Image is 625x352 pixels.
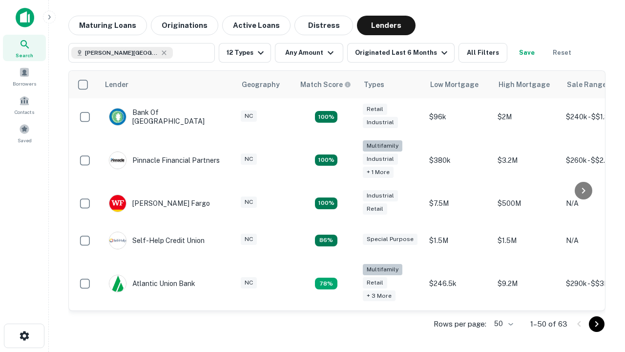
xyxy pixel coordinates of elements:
[363,190,398,201] div: Industrial
[219,43,271,63] button: 12 Types
[363,290,396,302] div: + 3 more
[109,275,195,292] div: Atlantic Union Bank
[241,154,257,165] div: NC
[424,185,493,222] td: $7.5M
[430,79,479,90] div: Low Mortgage
[363,117,398,128] div: Industrial
[589,316,604,332] button: Go to next page
[357,16,416,35] button: Lenders
[363,203,387,215] div: Retail
[241,110,257,122] div: NC
[434,318,486,330] p: Rows per page:
[424,98,493,135] td: $96k
[315,154,337,166] div: Matching Properties: 23, hasApolloMatch: undefined
[16,51,33,59] span: Search
[241,197,257,208] div: NC
[15,108,34,116] span: Contacts
[3,120,46,146] a: Saved
[567,79,606,90] div: Sale Range
[294,16,353,35] button: Distress
[241,277,257,288] div: NC
[109,152,220,169] div: Pinnacle Financial Partners
[424,222,493,259] td: $1.5M
[241,234,257,245] div: NC
[530,318,567,330] p: 1–50 of 63
[315,198,337,209] div: Matching Properties: 14, hasApolloMatch: undefined
[546,43,578,63] button: Reset
[315,278,337,289] div: Matching Properties: 10, hasApolloMatch: undefined
[493,135,561,185] td: $3.2M
[458,43,507,63] button: All Filters
[358,71,424,98] th: Types
[13,80,36,88] span: Borrowers
[490,317,515,331] div: 50
[363,154,398,165] div: Industrial
[109,275,126,292] img: picture
[363,234,417,245] div: Special Purpose
[109,108,226,126] div: Bank Of [GEOGRAPHIC_DATA]
[363,277,387,288] div: Retail
[222,16,291,35] button: Active Loans
[109,232,205,249] div: Self-help Credit Union
[300,79,351,90] div: Capitalize uses an advanced AI algorithm to match your search with the best lender. The match sco...
[347,43,455,63] button: Originated Last 6 Months
[424,259,493,308] td: $246.5k
[242,79,280,90] div: Geography
[363,140,402,152] div: Multifamily
[300,79,349,90] h6: Match Score
[3,63,46,89] a: Borrowers
[493,222,561,259] td: $1.5M
[236,71,294,98] th: Geography
[511,43,542,63] button: Save your search to get updates of matches that match your search criteria.
[493,259,561,308] td: $9.2M
[16,8,34,27] img: capitalize-icon.png
[424,71,493,98] th: Low Mortgage
[499,79,550,90] div: High Mortgage
[493,71,561,98] th: High Mortgage
[363,264,402,275] div: Multifamily
[576,242,625,289] iframe: Chat Widget
[18,136,32,144] span: Saved
[68,16,147,35] button: Maturing Loans
[85,48,158,57] span: [PERSON_NAME][GEOGRAPHIC_DATA], [GEOGRAPHIC_DATA]
[109,232,126,249] img: picture
[493,185,561,222] td: $500M
[363,104,387,115] div: Retail
[109,195,210,212] div: [PERSON_NAME] Fargo
[424,135,493,185] td: $380k
[109,152,126,169] img: picture
[315,111,337,123] div: Matching Properties: 15, hasApolloMatch: undefined
[3,35,46,61] a: Search
[363,167,394,178] div: + 1 more
[493,98,561,135] td: $2M
[151,16,218,35] button: Originations
[355,47,450,59] div: Originated Last 6 Months
[105,79,128,90] div: Lender
[109,109,126,125] img: picture
[294,71,358,98] th: Capitalize uses an advanced AI algorithm to match your search with the best lender. The match sco...
[99,71,236,98] th: Lender
[109,195,126,212] img: picture
[275,43,343,63] button: Any Amount
[315,235,337,246] div: Matching Properties: 11, hasApolloMatch: undefined
[3,91,46,118] a: Contacts
[364,79,384,90] div: Types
